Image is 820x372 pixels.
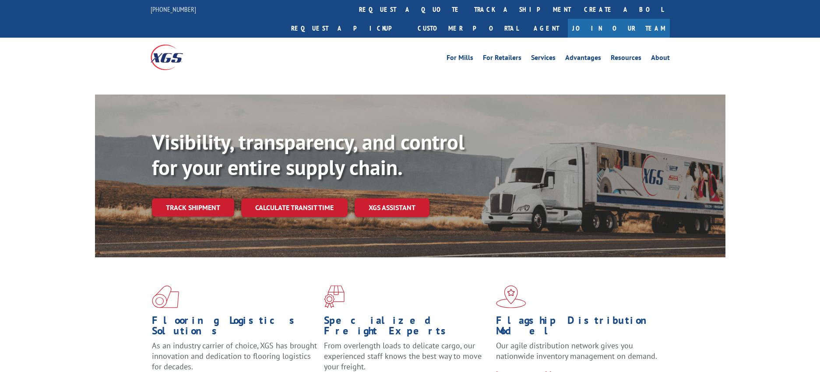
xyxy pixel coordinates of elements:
[525,19,568,38] a: Agent
[531,54,556,64] a: Services
[496,340,657,361] span: Our agile distribution network gives you nationwide inventory management on demand.
[152,315,317,340] h1: Flooring Logistics Solutions
[611,54,641,64] a: Resources
[151,5,196,14] a: [PHONE_NUMBER]
[447,54,473,64] a: For Mills
[152,340,317,372] span: As an industry carrier of choice, XGS has brought innovation and dedication to flooring logistics...
[324,285,345,308] img: xgs-icon-focused-on-flooring-red
[496,285,526,308] img: xgs-icon-flagship-distribution-model-red
[241,198,348,217] a: Calculate transit time
[568,19,670,38] a: Join Our Team
[355,198,429,217] a: XGS ASSISTANT
[152,128,465,181] b: Visibility, transparency, and control for your entire supply chain.
[152,285,179,308] img: xgs-icon-total-supply-chain-intelligence-red
[285,19,411,38] a: Request a pickup
[411,19,525,38] a: Customer Portal
[651,54,670,64] a: About
[483,54,521,64] a: For Retailers
[496,315,662,340] h1: Flagship Distribution Model
[152,198,234,217] a: Track shipment
[324,315,489,340] h1: Specialized Freight Experts
[565,54,601,64] a: Advantages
